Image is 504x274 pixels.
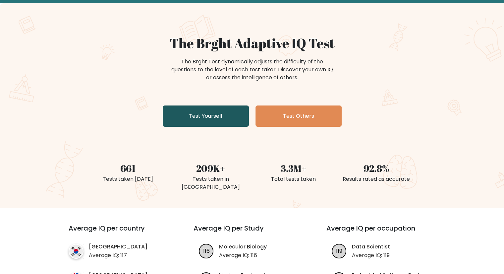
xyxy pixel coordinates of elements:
[219,251,267,259] p: Average IQ: 116
[203,247,210,254] text: 116
[89,251,147,259] p: Average IQ: 117
[255,105,342,127] a: Test Others
[339,175,414,183] div: Results rated as accurate
[194,224,310,240] h3: Average IQ per Study
[90,161,165,175] div: 661
[352,243,390,251] a: Data Scientist
[163,105,249,127] a: Test Yourself
[69,224,170,240] h3: Average IQ per country
[326,224,443,240] h3: Average IQ per occupation
[336,247,342,254] text: 119
[173,161,248,175] div: 209K+
[173,175,248,191] div: Tests taken in [GEOGRAPHIC_DATA]
[256,175,331,183] div: Total tests taken
[169,58,335,82] div: The Brght Test dynamically adjusts the difficulty of the questions to the level of each test take...
[219,243,267,251] a: Molecular Biology
[339,161,414,175] div: 92.8%
[90,175,165,183] div: Tests taken [DATE]
[89,243,147,251] a: [GEOGRAPHIC_DATA]
[352,251,390,259] p: Average IQ: 119
[69,244,84,259] img: country
[256,161,331,175] div: 3.3M+
[90,35,414,51] h1: The Brght Adaptive IQ Test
